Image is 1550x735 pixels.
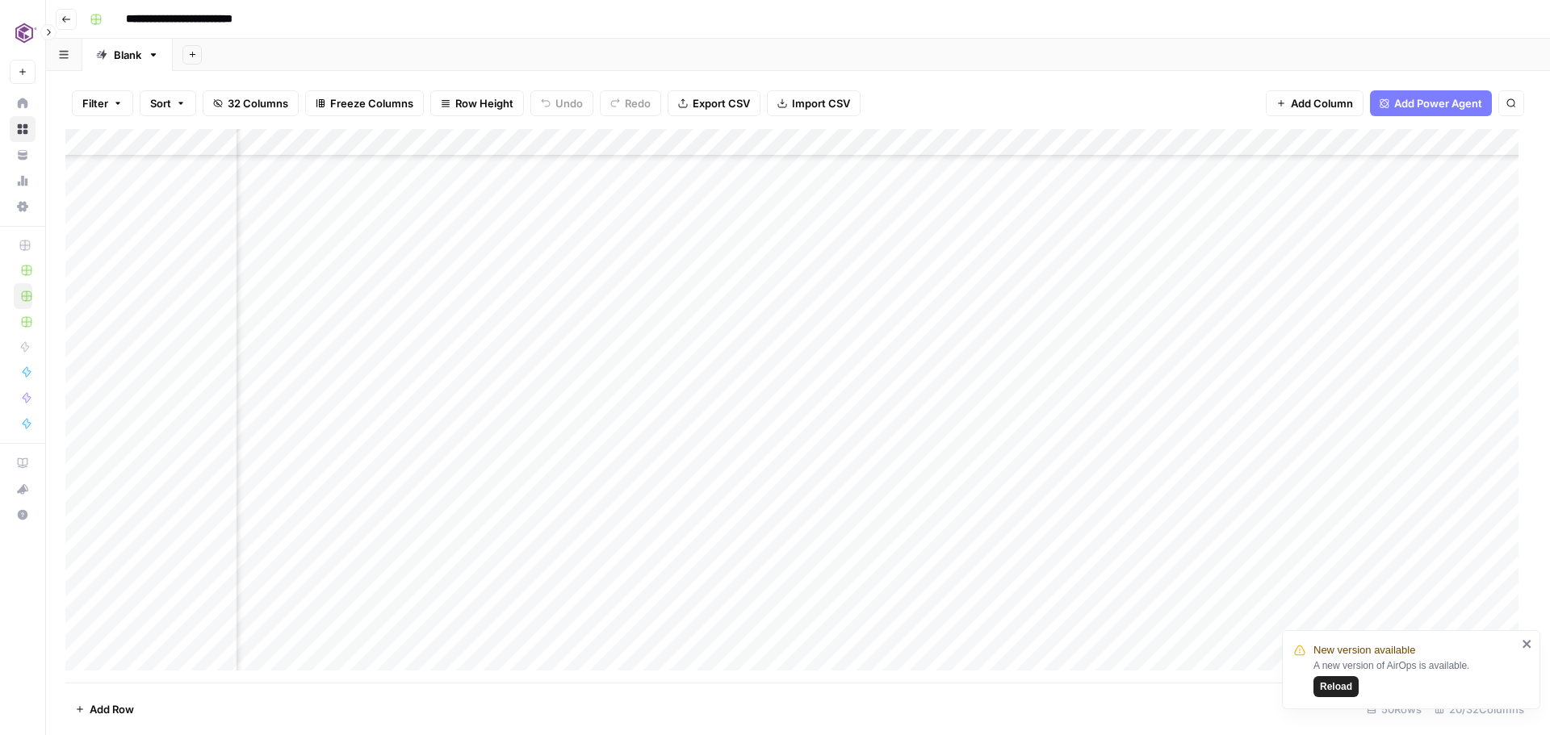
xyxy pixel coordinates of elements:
[1522,637,1533,650] button: close
[1313,642,1415,658] span: New version available
[10,502,36,528] button: Help + Support
[72,90,133,116] button: Filter
[10,142,36,168] a: Your Data
[10,477,35,501] div: What's new?
[625,95,651,111] span: Redo
[140,90,196,116] button: Sort
[1428,696,1531,722] div: 20/32 Columns
[1320,679,1352,694] span: Reload
[1313,676,1359,697] button: Reload
[668,90,760,116] button: Export CSV
[600,90,661,116] button: Redo
[203,90,299,116] button: 32 Columns
[10,19,39,48] img: Commvault Logo
[228,95,288,111] span: 32 Columns
[114,47,141,63] div: Blank
[10,90,36,116] a: Home
[555,95,583,111] span: Undo
[90,701,134,717] span: Add Row
[10,450,36,476] a: AirOps Academy
[1370,90,1492,116] button: Add Power Agent
[767,90,861,116] button: Import CSV
[82,95,108,111] span: Filter
[330,95,413,111] span: Freeze Columns
[10,168,36,194] a: Usage
[305,90,424,116] button: Freeze Columns
[1313,658,1517,697] div: A new version of AirOps is available.
[65,696,144,722] button: Add Row
[1394,95,1482,111] span: Add Power Agent
[792,95,850,111] span: Import CSV
[430,90,524,116] button: Row Height
[10,476,36,502] button: What's new?
[82,39,173,71] a: Blank
[455,95,513,111] span: Row Height
[10,13,36,53] button: Workspace: Commvault
[1360,696,1428,722] div: 50 Rows
[693,95,750,111] span: Export CSV
[10,194,36,219] a: Settings
[530,90,593,116] button: Undo
[1291,95,1353,111] span: Add Column
[1266,90,1364,116] button: Add Column
[150,95,171,111] span: Sort
[10,116,36,142] a: Browse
